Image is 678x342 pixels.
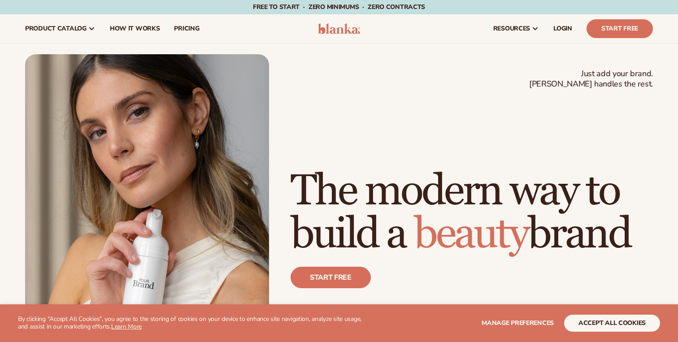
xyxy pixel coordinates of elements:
[18,316,368,331] p: By clicking "Accept All Cookies", you agree to the storing of cookies on your device to enhance s...
[111,322,142,331] a: Learn More
[482,315,554,332] button: Manage preferences
[486,14,546,43] a: resources
[587,19,653,38] a: Start Free
[318,23,361,34] img: logo
[253,3,425,11] span: Free to start · ZERO minimums · ZERO contracts
[25,25,87,32] span: product catalog
[493,25,530,32] span: resources
[103,14,167,43] a: How It Works
[553,25,572,32] span: LOGIN
[482,319,554,327] span: Manage preferences
[18,14,103,43] a: product catalog
[110,25,160,32] span: How It Works
[167,14,206,43] a: pricing
[564,315,660,332] button: accept all cookies
[529,69,653,90] span: Just add your brand. [PERSON_NAME] handles the rest.
[291,267,371,288] a: Start free
[414,208,528,260] span: beauty
[291,170,653,256] h1: The modern way to build a brand
[174,25,199,32] span: pricing
[546,14,579,43] a: LOGIN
